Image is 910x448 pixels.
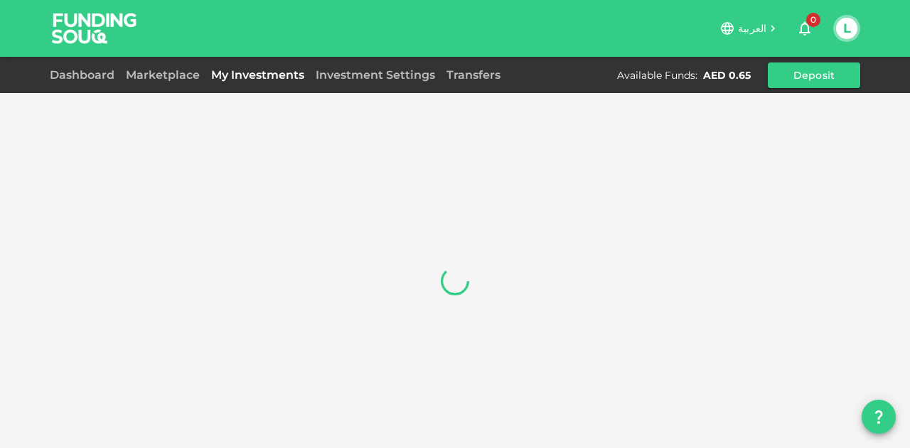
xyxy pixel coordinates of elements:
[738,22,766,35] span: العربية
[768,62,860,88] button: Deposit
[205,68,310,82] a: My Investments
[806,13,820,27] span: 0
[441,68,506,82] a: Transfers
[836,18,857,39] button: L
[703,68,751,82] div: AED 0.65
[50,68,120,82] a: Dashboard
[862,400,896,434] button: question
[310,68,441,82] a: Investment Settings
[791,14,819,43] button: 0
[120,68,205,82] a: Marketplace
[617,68,697,82] div: Available Funds :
